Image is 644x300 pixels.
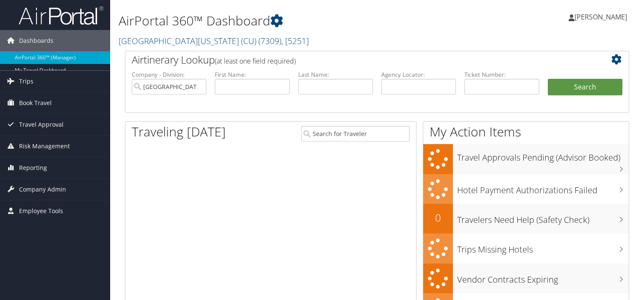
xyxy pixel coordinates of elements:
a: Vendor Contracts Expiring [423,264,629,294]
span: (at least one field required) [215,56,296,66]
input: Search for Traveler [301,126,410,142]
span: Risk Management [19,136,70,157]
span: Trips [19,71,33,92]
label: First Name: [215,70,289,79]
span: Travel Approval [19,114,64,135]
a: Hotel Payment Authorizations Failed [423,174,629,204]
span: ( 7309 ) [258,35,281,47]
a: Travel Approvals Pending (Advisor Booked) [423,144,629,174]
span: , [ 5251 ] [281,35,309,47]
span: [PERSON_NAME] [575,12,627,22]
label: Last Name: [298,70,373,79]
span: Reporting [19,157,47,178]
span: Employee Tools [19,200,63,222]
span: Dashboards [19,30,53,51]
h3: Hotel Payment Authorizations Failed [457,180,629,196]
h1: AirPortal 360™ Dashboard [119,12,463,30]
h3: Travelers Need Help (Safety Check) [457,210,629,226]
img: airportal-logo.png [19,6,103,25]
span: Book Travel [19,92,52,114]
label: Agency Locator: [381,70,456,79]
h1: Traveling [DATE] [132,123,226,141]
a: [PERSON_NAME] [569,4,636,30]
h3: Travel Approvals Pending (Advisor Booked) [457,147,629,164]
a: Trips Missing Hotels [423,233,629,264]
h1: My Action Items [423,123,629,141]
span: Company Admin [19,179,66,200]
h3: Trips Missing Hotels [457,239,629,256]
h3: Vendor Contracts Expiring [457,269,629,286]
label: Ticket Number: [464,70,539,79]
a: [GEOGRAPHIC_DATA][US_STATE] (CU) [119,35,309,47]
button: Search [548,79,622,96]
a: 0Travelers Need Help (Safety Check) [423,204,629,233]
label: Company - Division: [132,70,206,79]
h2: 0 [423,211,453,225]
h2: Airtinerary Lookup [132,53,580,67]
